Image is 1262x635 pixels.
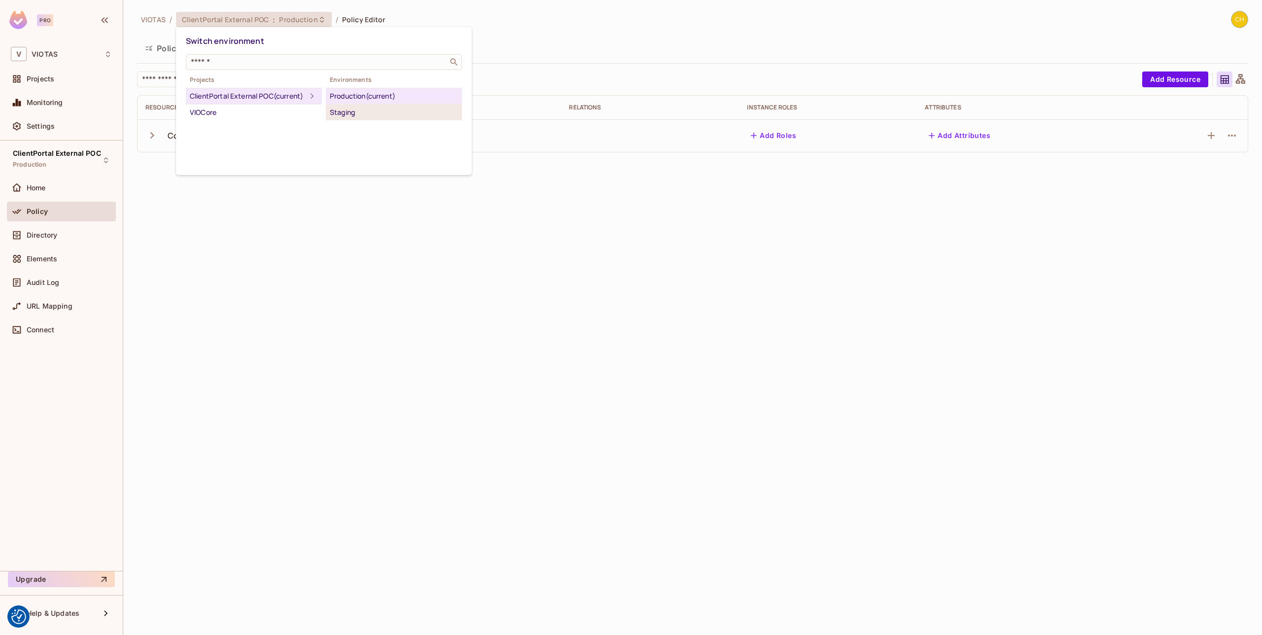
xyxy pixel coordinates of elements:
[190,90,306,102] div: ClientPortal External POC (current)
[11,609,26,624] img: Revisit consent button
[326,76,462,84] span: Environments
[330,90,458,102] div: Production (current)
[11,609,26,624] button: Consent Preferences
[186,76,322,84] span: Projects
[330,106,458,118] div: Staging
[186,35,264,46] span: Switch environment
[190,106,318,118] div: VIOCore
